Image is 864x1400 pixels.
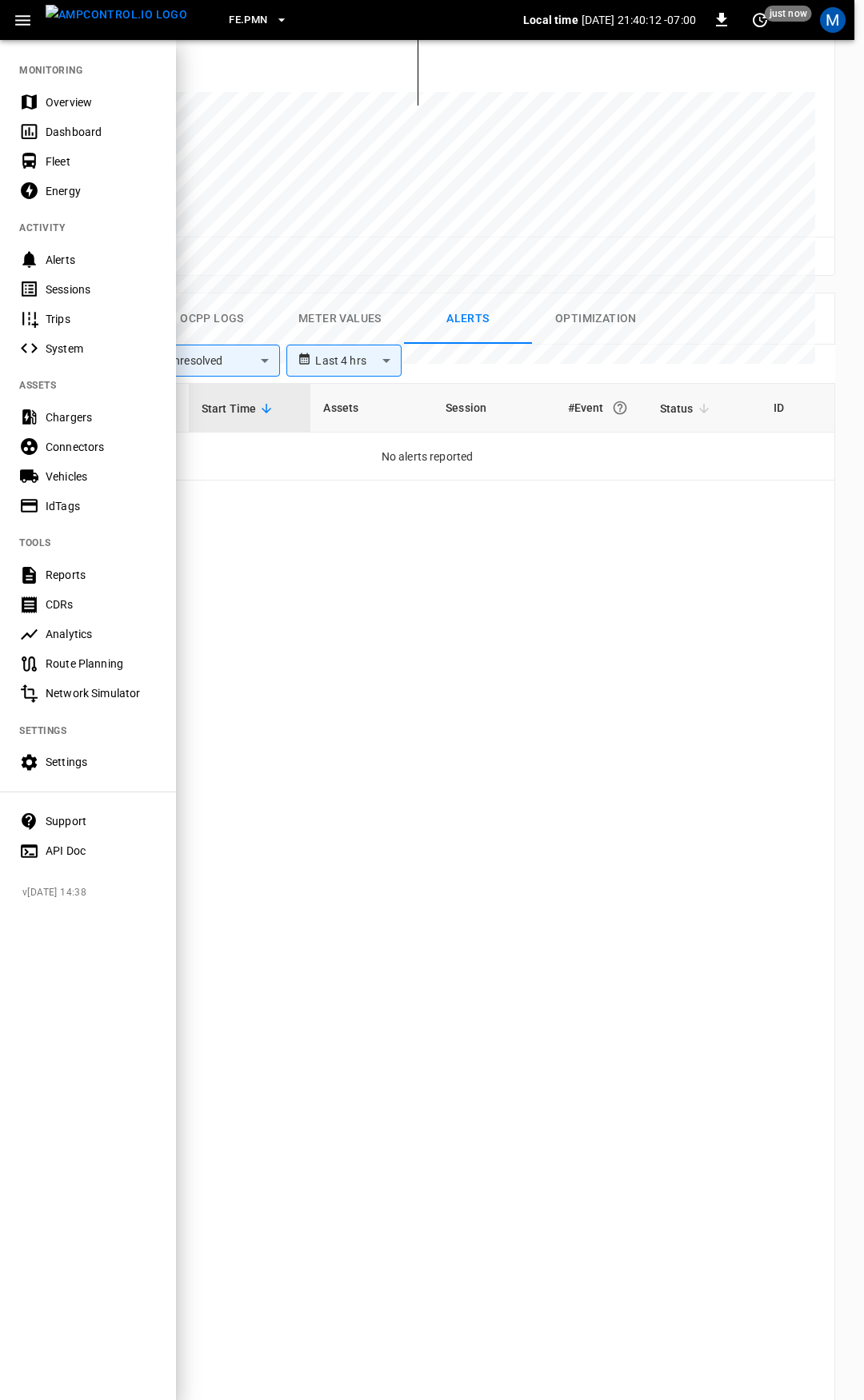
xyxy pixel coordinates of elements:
div: Trips [46,311,157,327]
span: just now [765,6,812,22]
div: Chargers [46,409,157,425]
div: Dashboard [46,124,157,140]
div: Reports [46,567,157,583]
div: System [46,341,157,357]
div: IdTags [46,498,157,514]
div: Route Planning [46,656,157,672]
p: [DATE] 21:40:12 -07:00 [582,12,696,28]
div: CDRs [46,596,157,612]
span: FE.PMN [229,11,267,30]
div: Sessions [46,281,157,297]
div: Support [46,813,157,829]
div: Energy [46,183,157,199]
div: Network Simulator [46,685,157,701]
div: Alerts [46,252,157,268]
span: v [DATE] 14:38 [22,885,163,901]
div: Settings [46,754,157,770]
div: Fleet [46,154,157,170]
div: Vehicles [46,469,157,485]
div: API Doc [46,843,157,859]
button: set refresh interval [747,7,773,33]
div: Overview [46,94,157,110]
div: profile-icon [820,7,846,33]
p: Local time [523,12,578,28]
div: Connectors [46,439,157,455]
div: Analytics [46,626,157,642]
img: ampcontrol.io logo [46,5,187,25]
